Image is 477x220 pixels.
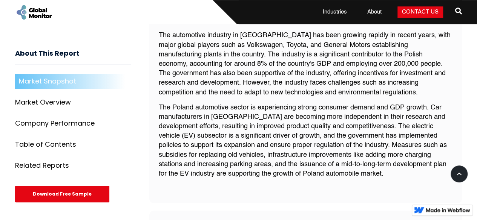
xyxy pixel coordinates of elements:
[15,158,131,173] a: Related Reports
[15,186,109,203] div: Download Free Sample
[426,208,470,212] img: Made in Webflow
[397,6,443,18] a: Contact Us
[15,74,131,89] a: Market Snapshot
[455,5,462,20] a: 
[159,31,453,97] p: The automotive industry in [GEOGRAPHIC_DATA] has been growing rapidly in recent years, with major...
[15,162,69,170] div: Related Reports
[159,103,453,179] p: The Poland automotive sector is experiencing strong consumer demand and GDP growth. Car manufactu...
[455,6,462,16] span: 
[15,95,131,110] a: Market Overview
[15,137,131,152] a: Table of Contents
[363,8,386,16] a: About
[15,4,53,21] a: home
[15,99,71,106] div: Market Overview
[15,116,131,131] a: Company Performance
[19,78,76,85] div: Market Snapshot
[15,120,95,127] div: Company Performance
[15,50,131,65] h3: About This Report
[15,141,76,149] div: Table of Contents
[318,8,351,16] a: Industries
